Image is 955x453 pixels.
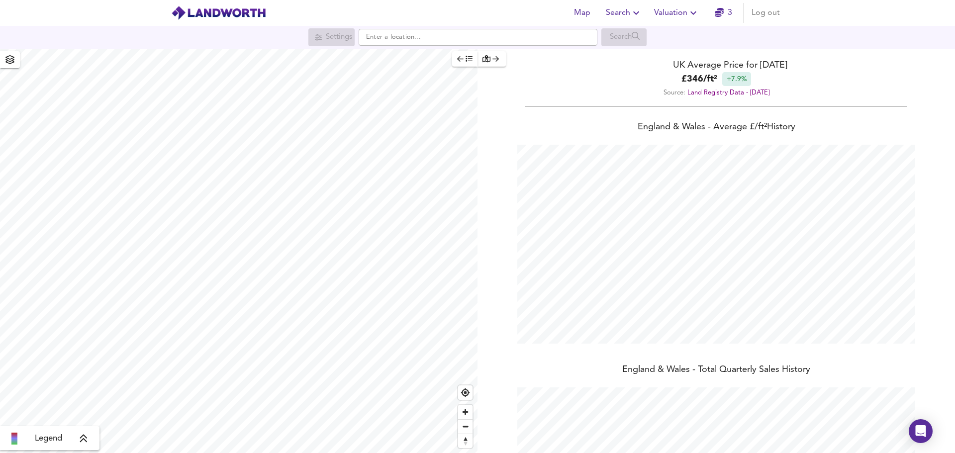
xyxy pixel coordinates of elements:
[171,5,266,20] img: logo
[477,363,955,377] div: England & Wales - Total Quarterly Sales History
[681,73,717,86] b: £ 346 / ft²
[458,420,473,434] span: Zoom out
[359,29,597,46] input: Enter a location...
[748,3,784,23] button: Log out
[602,3,646,23] button: Search
[707,3,739,23] button: 3
[308,28,355,46] div: Search for a location first or explore the map
[35,433,62,445] span: Legend
[722,72,751,86] div: +7.9%
[601,28,647,46] div: Search for a location first or explore the map
[458,419,473,434] button: Zoom out
[477,86,955,99] div: Source:
[909,419,933,443] div: Open Intercom Messenger
[566,3,598,23] button: Map
[477,121,955,135] div: England & Wales - Average £/ ft² History
[570,6,594,20] span: Map
[654,6,699,20] span: Valuation
[477,59,955,72] div: UK Average Price for [DATE]
[458,405,473,419] button: Zoom in
[458,385,473,400] button: Find my location
[687,90,769,96] a: Land Registry Data - [DATE]
[650,3,703,23] button: Valuation
[606,6,642,20] span: Search
[458,434,473,448] button: Reset bearing to north
[752,6,780,20] span: Log out
[715,6,732,20] a: 3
